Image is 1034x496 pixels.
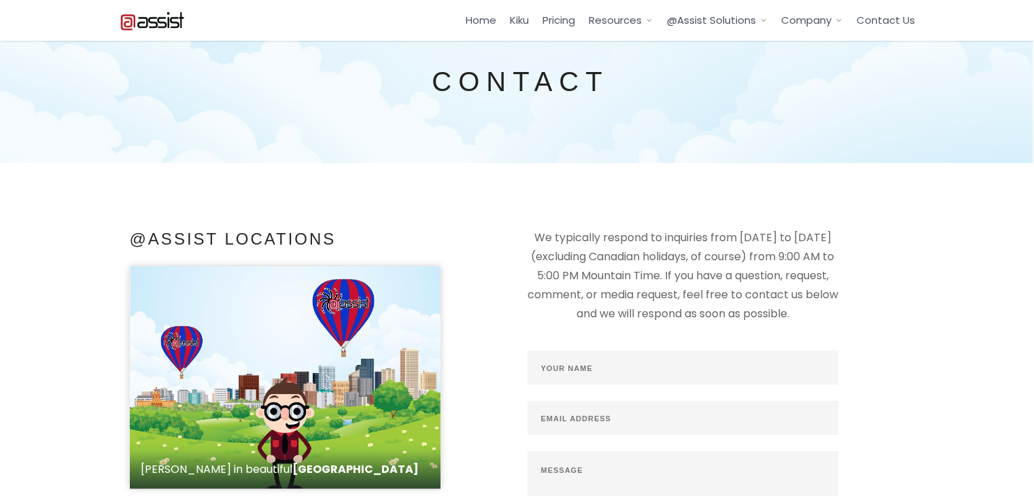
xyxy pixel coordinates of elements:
[667,12,756,29] span: @Assist Solutions
[781,12,831,29] span: Company
[141,461,430,478] p: [PERSON_NAME] in beautiful
[528,351,839,385] input: Your Name
[130,266,441,489] img: Head Office
[130,228,443,250] h4: @Assist Locations
[857,12,915,29] a: Contact Us
[528,401,839,435] input: Email Address
[292,461,419,477] strong: [GEOGRAPHIC_DATA]
[510,12,529,29] a: Kiku
[542,12,575,29] a: Pricing
[466,12,496,29] a: Home
[528,228,839,323] p: We typically respond to inquiries from [DATE] to [DATE] (excluding Canadian holidays, of course) ...
[589,12,642,29] span: Resources
[120,10,185,31] img: Atassist Logo
[130,65,912,98] h2: Contact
